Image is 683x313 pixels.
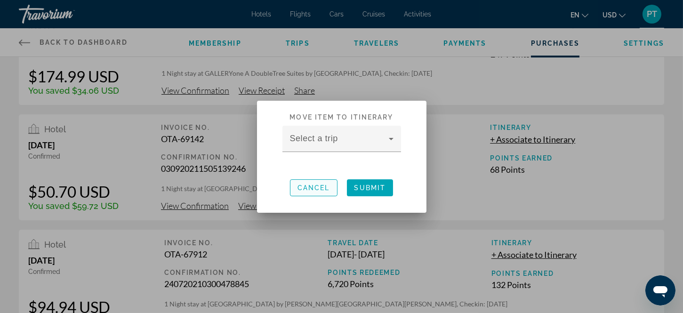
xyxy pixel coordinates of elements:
[297,184,330,192] span: Cancel
[645,275,675,305] iframe: Button to launch messaging window
[354,184,386,192] span: Submit
[290,134,338,143] mat-label: Select a trip
[271,101,412,125] h2: Move item to itinerary
[290,179,337,196] button: Cancel
[347,179,394,196] button: Submit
